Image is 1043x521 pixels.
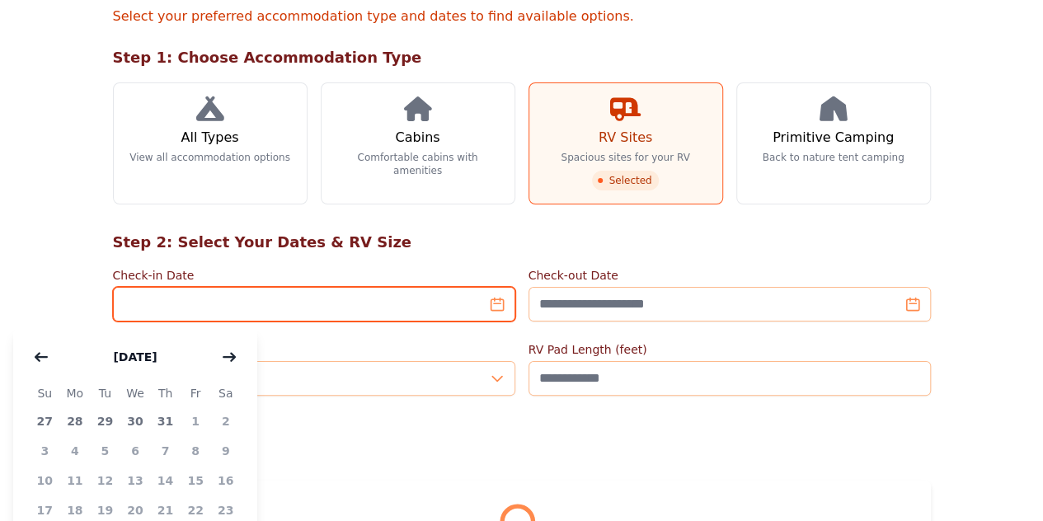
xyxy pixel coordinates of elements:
label: RV Pad Length (feet) [529,341,931,358]
p: View all accommodation options [129,151,290,164]
span: Tu [90,383,120,403]
span: Th [150,383,181,403]
span: 2 [210,406,241,436]
a: Cabins Comfortable cabins with amenities [321,82,515,204]
h2: Step 2: Select Your Dates & RV Size [113,231,931,254]
a: RV Sites Spacious sites for your RV Selected [529,82,723,204]
span: Sa [210,383,241,403]
span: 1 [181,406,211,436]
span: 6 [120,436,151,466]
span: 29 [90,406,120,436]
a: Primitive Camping Back to nature tent camping [736,82,931,204]
span: 10 [30,466,60,495]
a: All Types View all accommodation options [113,82,308,204]
span: 12 [90,466,120,495]
span: Fr [181,383,211,403]
p: Select your preferred accommodation type and dates to find available options. [113,7,931,26]
span: 31 [150,406,181,436]
span: We [120,383,151,403]
button: [DATE] [96,340,173,373]
h3: All Types [181,128,238,148]
span: 28 [60,406,91,436]
p: Back to nature tent camping [763,151,904,164]
span: 13 [120,466,151,495]
span: Mo [60,383,91,403]
span: 9 [210,436,241,466]
label: Check-in Date [113,267,515,284]
span: 11 [60,466,91,495]
p: Comfortable cabins with amenities [335,151,501,177]
span: Su [30,383,60,403]
span: 5 [90,436,120,466]
span: 14 [150,466,181,495]
span: Selected [592,171,658,190]
h2: Step 1: Choose Accommodation Type [113,46,931,69]
h3: RV Sites [599,128,652,148]
span: 4 [60,436,91,466]
p: Spacious sites for your RV [561,151,689,164]
span: 3 [30,436,60,466]
span: 15 [181,466,211,495]
span: 16 [210,466,241,495]
span: 7 [150,436,181,466]
span: 30 [120,406,151,436]
span: 27 [30,406,60,436]
h3: Primitive Camping [773,128,894,148]
label: Number of Guests [113,341,515,358]
span: 8 [181,436,211,466]
label: Check-out Date [529,267,931,284]
h3: Cabins [395,128,439,148]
